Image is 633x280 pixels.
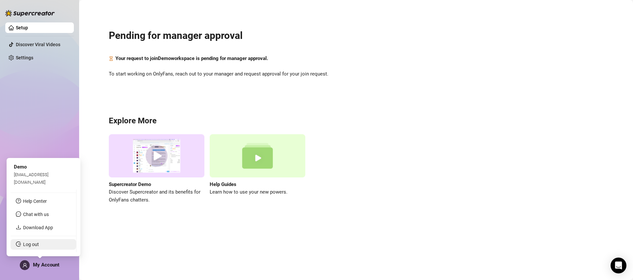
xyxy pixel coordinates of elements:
[16,25,28,30] a: Setup
[109,134,204,177] img: supercreator demo
[23,242,39,247] a: Log out
[109,134,204,204] a: Supercreator DemoDiscover Supercreator and its benefits for OnlyFans chatters.
[5,10,55,16] img: logo-BBDzfeDw.svg
[16,42,60,47] a: Discover Viral Videos
[23,199,47,204] a: Help Center
[16,211,21,217] span: message
[210,188,305,196] span: Learn how to use your new powers.
[109,116,603,126] h3: Explore More
[210,134,305,204] a: Help GuidesLearn how to use your new powers.
[14,172,48,184] span: [EMAIL_ADDRESS][DOMAIN_NAME]
[23,212,49,217] span: Chat with us
[210,181,236,187] strong: Help Guides
[109,55,113,63] span: hourglass
[611,258,626,273] div: Open Intercom Messenger
[109,29,603,42] h2: Pending for manager approval
[23,225,53,230] a: Download App
[16,55,33,60] a: Settings
[115,55,268,61] strong: Your request to join Demo workspace is pending for manager approval.
[109,181,151,187] strong: Supercreator Demo
[14,164,27,170] span: Demo
[11,239,76,250] li: Log out
[109,70,603,78] span: To start working on OnlyFans, reach out to your manager and request approval for your join request.
[22,263,27,268] span: user
[210,134,305,177] img: help guides
[33,262,59,268] span: My Account
[109,188,204,204] span: Discover Supercreator and its benefits for OnlyFans chatters.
